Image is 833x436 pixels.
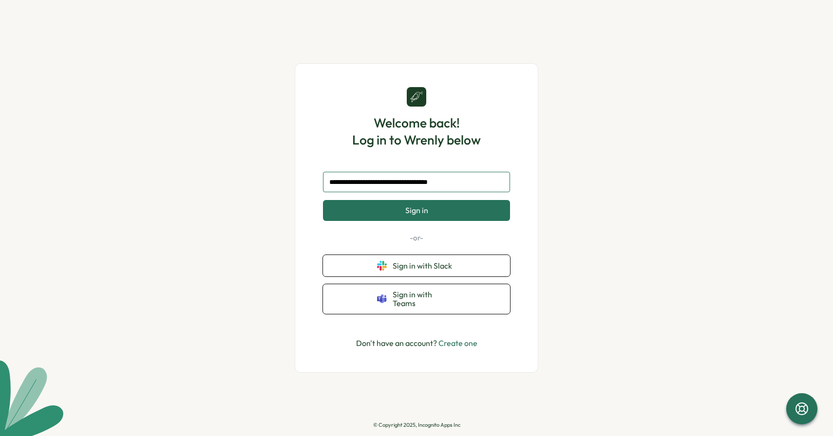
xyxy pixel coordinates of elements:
[323,233,510,243] p: -or-
[352,114,481,148] h1: Welcome back! Log in to Wrenly below
[323,200,510,220] button: Sign in
[373,422,460,428] p: © Copyright 2025, Incognito Apps Inc
[405,206,428,215] span: Sign in
[356,337,477,349] p: Don't have an account?
[393,290,456,308] span: Sign in with Teams
[323,255,510,276] button: Sign in with Slack
[323,284,510,314] button: Sign in with Teams
[393,261,456,270] span: Sign in with Slack
[438,338,477,348] a: Create one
